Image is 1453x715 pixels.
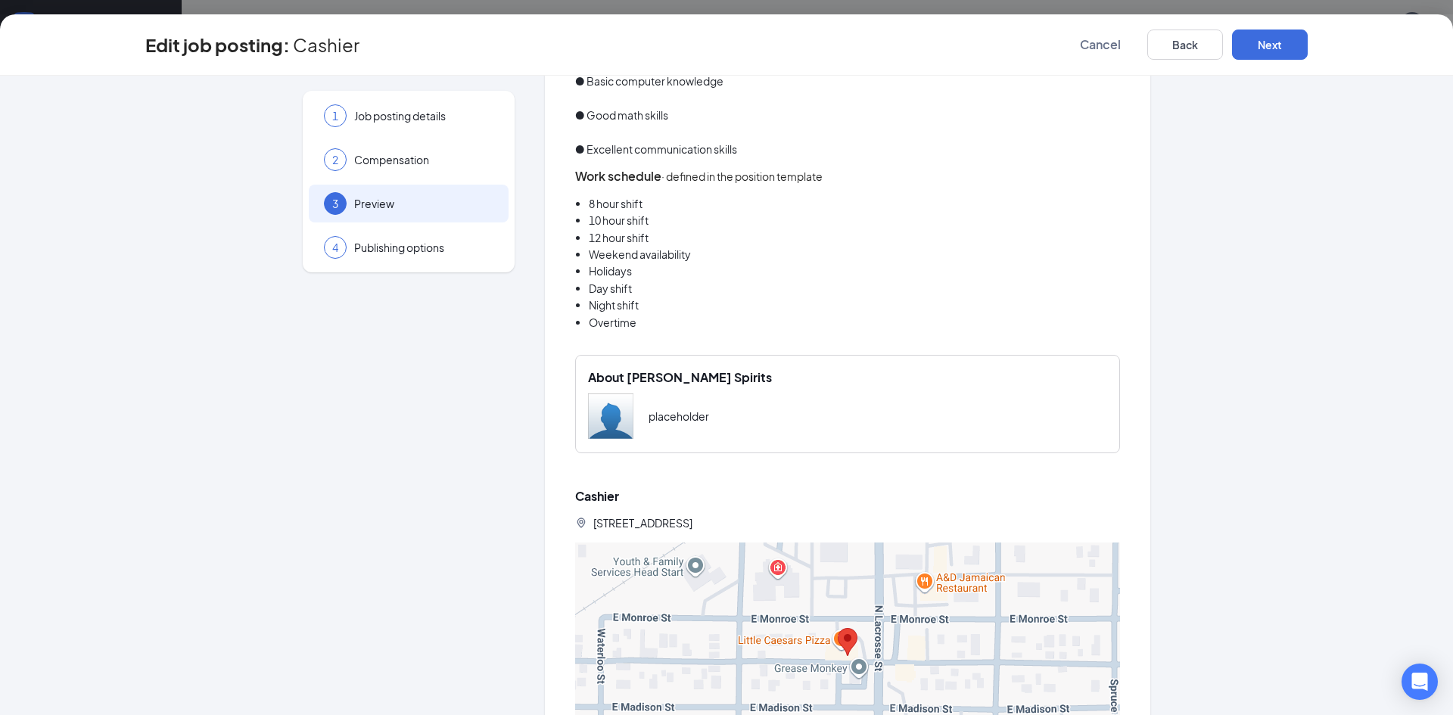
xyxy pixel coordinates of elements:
img: Caesar's Spirits [588,393,633,439]
h3: Work schedule [575,166,1120,186]
span: [STREET_ADDRESS] [593,515,692,530]
div: About [PERSON_NAME] SpiritsCaesar's Spiritsplaceholder [575,355,1120,453]
p: ● Excellent communication skills [575,141,1120,157]
li: 12 hour shift [589,229,1120,246]
span: Cashier [575,488,619,504]
span: 4 [332,240,338,255]
li: Holidays [589,263,1120,279]
li: Weekend availability [589,246,1120,263]
span: Preview [354,196,493,211]
svg: LocationPin [575,517,587,529]
h3: Edit job posting: [145,32,290,58]
li: Night shift [589,297,1120,313]
span: About [PERSON_NAME] Spirits [588,369,772,385]
li: Overtime [589,314,1120,331]
span: 3 [332,196,338,211]
span: Compensation [354,152,493,167]
button: Next [1232,30,1308,60]
button: Back [1147,30,1223,60]
span: placeholder [649,409,709,423]
span: · defined in the position template [661,169,823,183]
span: Publishing options [354,240,493,255]
li: Day shift [589,280,1120,297]
div: Open Intercom Messenger [1402,664,1438,700]
p: ● Good math skills [575,107,1120,123]
li: 10 hour shift [589,212,1120,228]
li: 8 hour shift [589,195,1120,212]
span: 2 [332,152,338,167]
button: Cancel [1063,30,1138,60]
span: Job posting details [354,108,493,123]
span: Cashier [293,37,359,52]
p: ● Basic computer knowledge [575,73,1120,89]
span: Cancel [1080,37,1121,52]
span: 1 [332,108,338,123]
